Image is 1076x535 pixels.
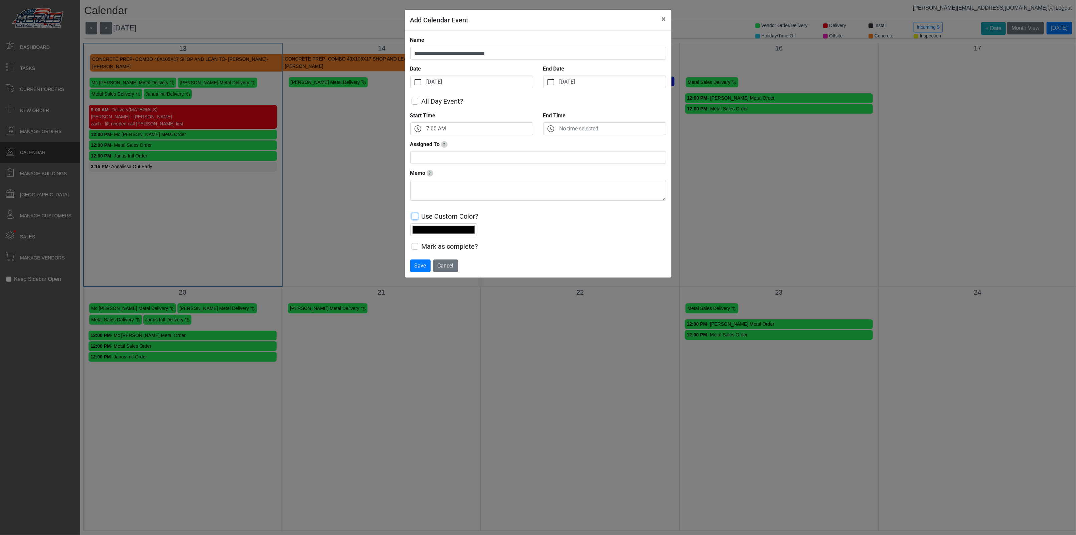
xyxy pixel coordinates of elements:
svg: calendar [548,79,554,85]
label: [DATE] [558,76,666,88]
label: All Day Event? [422,96,463,106]
label: Use Custom Color? [422,211,478,221]
span: Track who this date is assigned to this date - delviery driver, install crew, etc [441,141,448,148]
label: No time selected [558,123,666,135]
strong: Start Time [410,112,436,119]
svg: calendar [415,79,421,85]
label: Mark as complete? [422,241,478,251]
span: Notes or Instructions for date - ex. 'Date was rescheduled by vendor' [427,170,433,177]
svg: clock [548,125,554,132]
button: Cancel [433,259,458,272]
strong: End Time [543,112,566,119]
button: clock [544,123,558,135]
button: calendar [544,76,558,88]
h5: Add Calendar Event [410,15,469,25]
button: calendar [411,76,425,88]
strong: Assigned To [410,141,440,147]
button: Close [656,10,671,28]
span: Save [415,262,426,269]
label: [DATE] [425,76,533,88]
strong: Memo [410,170,426,176]
strong: Date [410,66,421,72]
strong: Name [410,37,425,43]
button: clock [411,123,425,135]
button: Save [410,259,431,272]
label: 7:00 AM [425,123,533,135]
strong: End Date [543,66,565,72]
svg: clock [415,125,421,132]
